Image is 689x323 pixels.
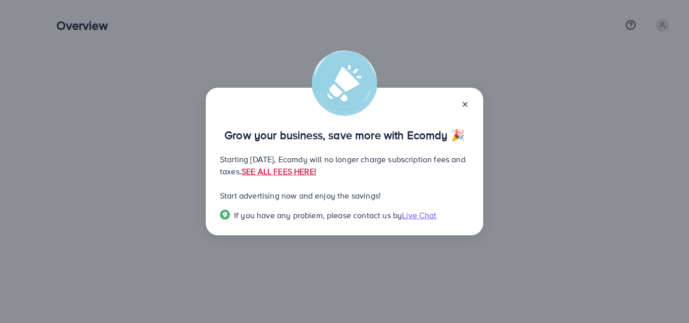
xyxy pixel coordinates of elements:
[234,210,402,221] span: If you have any problem, please contact us by
[220,129,469,141] p: Grow your business, save more with Ecomdy 🎉
[402,210,436,221] span: Live Chat
[220,153,469,177] p: Starting [DATE], Ecomdy will no longer charge subscription fees and taxes.
[220,189,469,202] p: Start advertising now and enjoy the savings!
[312,50,377,116] img: alert
[242,166,316,177] a: SEE ALL FEES HERE!
[220,210,230,220] img: Popup guide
